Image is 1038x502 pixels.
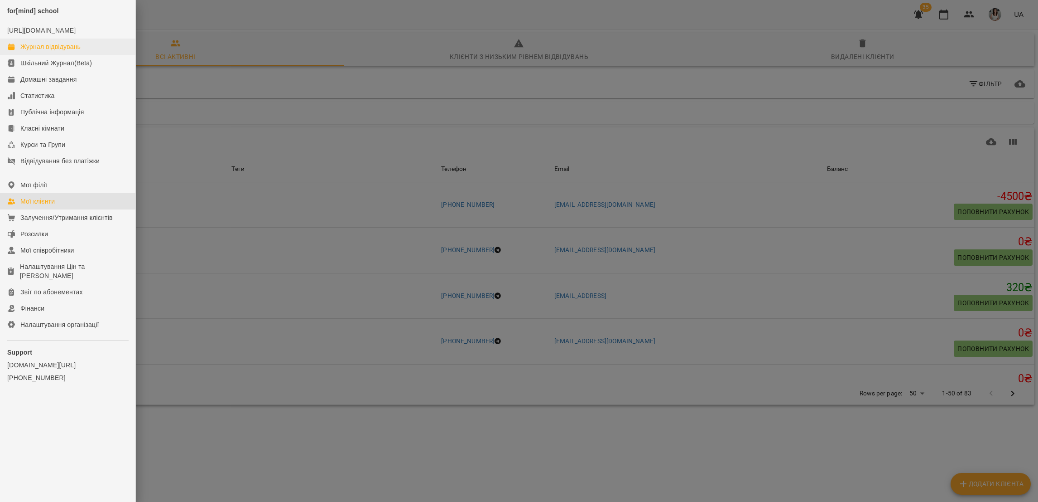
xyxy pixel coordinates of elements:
[20,304,44,313] div: Фінанси
[20,124,64,133] div: Класні кімнати
[20,180,47,190] div: Мої філії
[20,156,100,166] div: Відвідування без платіжки
[20,246,74,255] div: Мої співробітники
[20,42,81,51] div: Журнал відвідувань
[20,320,99,329] div: Налаштування організації
[20,140,65,149] div: Курси та Групи
[20,107,84,117] div: Публічна інформація
[20,262,128,280] div: Налаштування Цін та [PERSON_NAME]
[20,229,48,239] div: Розсилки
[7,373,128,382] a: [PHONE_NUMBER]
[20,91,55,100] div: Статистика
[20,288,83,297] div: Звіт по абонементах
[7,27,76,34] a: [URL][DOMAIN_NAME]
[7,348,128,357] p: Support
[20,75,77,84] div: Домашні завдання
[20,213,113,222] div: Залучення/Утримання клієнтів
[7,7,59,15] span: for[mind] school
[20,58,92,68] div: Шкільний Журнал(Beta)
[7,361,128,370] a: [DOMAIN_NAME][URL]
[20,197,55,206] div: Мої клієнти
